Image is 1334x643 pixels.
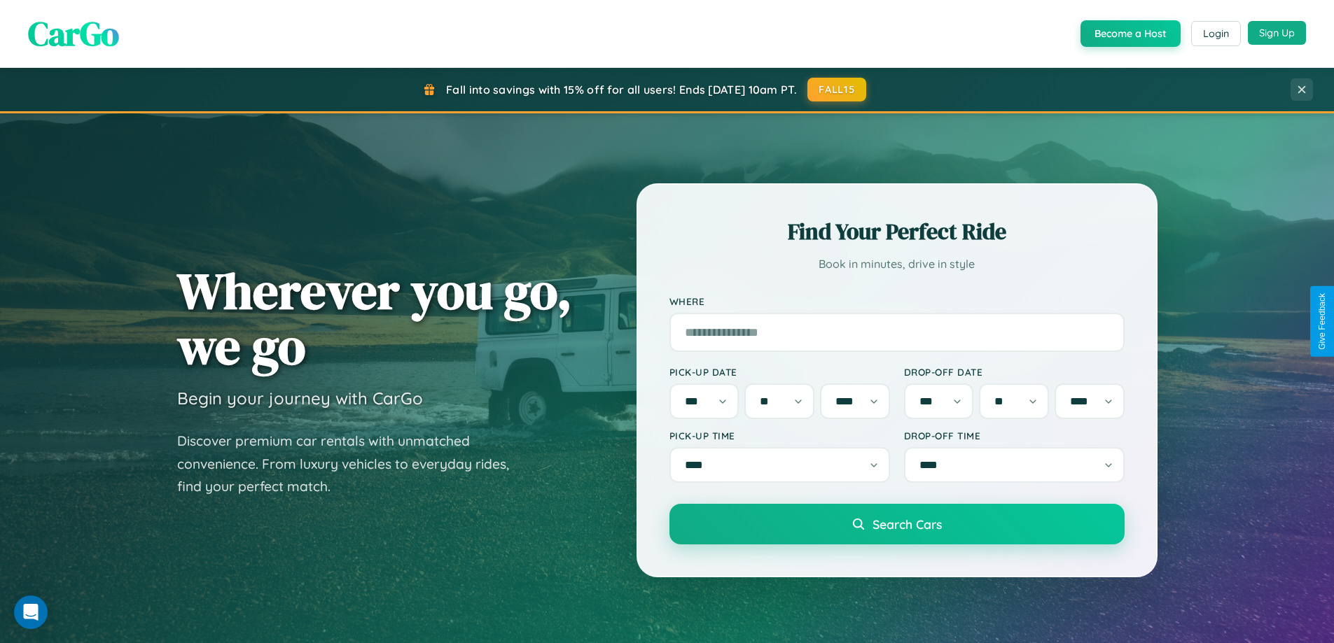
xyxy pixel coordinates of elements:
span: CarGo [28,10,119,57]
div: Give Feedback [1317,293,1327,350]
h1: Wherever you go, we go [177,263,572,374]
button: Sign Up [1248,21,1306,45]
h2: Find Your Perfect Ride [669,216,1125,247]
label: Drop-off Time [904,430,1125,441]
button: FALL15 [807,78,866,101]
p: Book in minutes, drive in style [669,254,1125,274]
h3: Begin your journey with CarGo [177,388,423,409]
p: Discover premium car rentals with unmatched convenience. From luxury vehicles to everyday rides, ... [177,430,527,498]
label: Where [669,295,1125,307]
span: Fall into savings with 15% off for all users! Ends [DATE] 10am PT. [446,83,797,97]
button: Login [1191,21,1241,46]
button: Search Cars [669,504,1125,544]
label: Drop-off Date [904,366,1125,378]
button: Become a Host [1081,20,1181,47]
div: Open Intercom Messenger [14,595,48,629]
label: Pick-up Date [669,366,890,378]
label: Pick-up Time [669,430,890,441]
span: Search Cars [873,516,942,532]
